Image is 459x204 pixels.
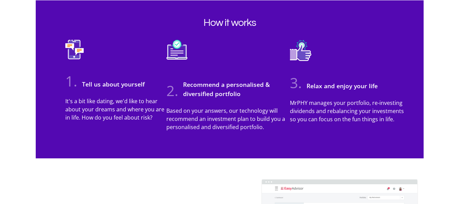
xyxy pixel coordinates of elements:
img: 2-portfolio.svg [166,40,187,70]
img: 3-relax.svg [290,40,311,71]
h3: Relax and enjoy your life [303,81,378,90]
p: It's a bit like dating, we'd like to hear about your dreams and where you are in life. How do you... [65,97,166,122]
h3: Tell us about yourself [79,80,145,89]
p: 2. [166,80,178,101]
p: 1. [65,70,77,92]
h3: Recommend a personalised & diversified portfolio [180,80,282,98]
img: 1-yourself.svg [65,40,84,69]
h2: How it works [52,17,408,29]
p: 3. [290,72,302,93]
p: Based on your answers, our technology will recommend an investment plan to build you a personalis... [166,107,290,131]
p: MrPHY manages your portfolio, re-investing dividends and rebalancing your investments so you can ... [290,99,407,123]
